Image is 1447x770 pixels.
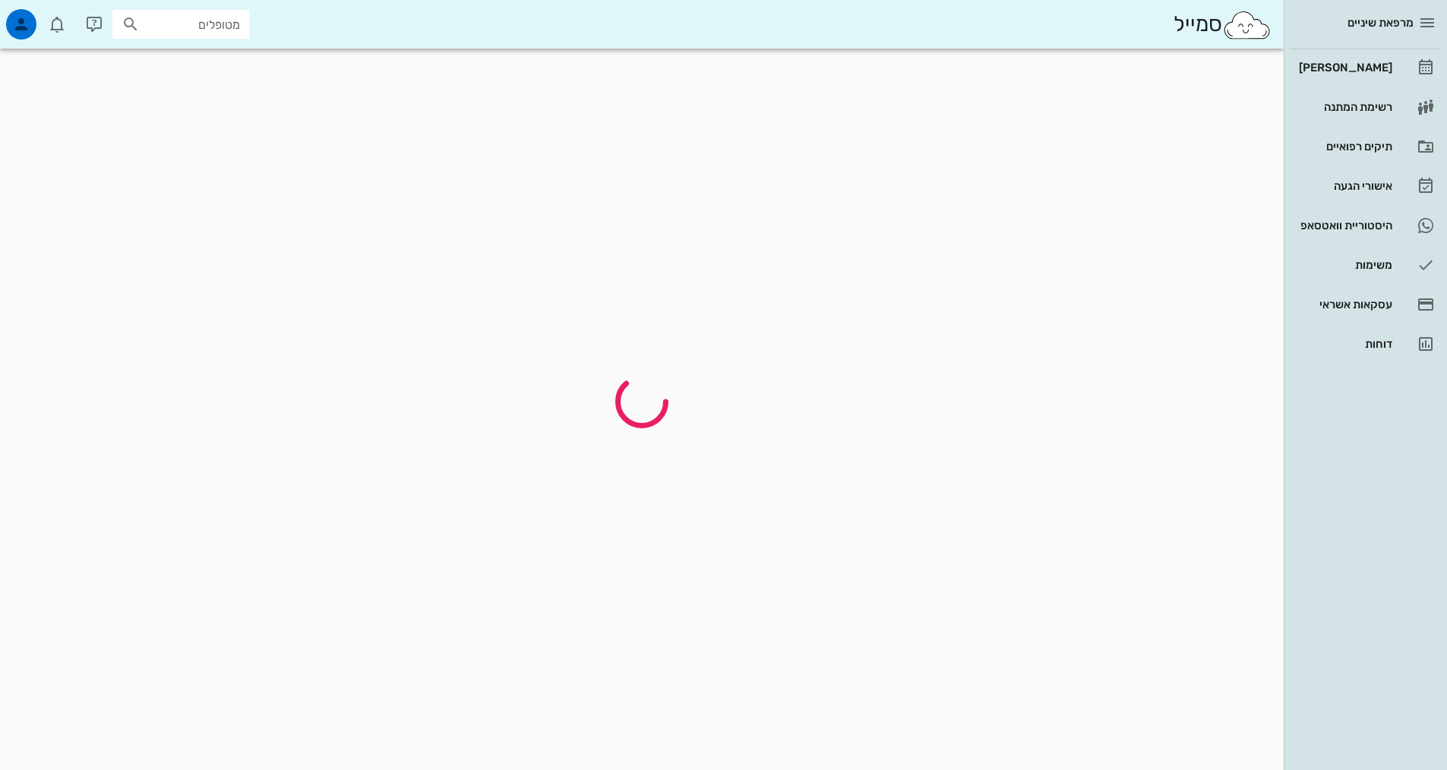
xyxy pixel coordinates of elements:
[1296,140,1392,153] div: תיקים רפואיים
[1290,128,1441,165] a: תיקים רפואיים
[1290,326,1441,362] a: דוחות
[1290,286,1441,323] a: עסקאות אשראי
[1347,16,1414,30] span: מרפאת שיניים
[1290,168,1441,204] a: אישורי הגעה
[1290,207,1441,244] a: היסטוריית וואטסאפ
[45,12,54,21] span: תג
[1296,62,1392,74] div: [PERSON_NAME]
[1296,259,1392,271] div: משימות
[1290,247,1441,283] a: משימות
[1296,298,1392,311] div: עסקאות אשראי
[1290,49,1441,86] a: [PERSON_NAME]
[1290,89,1441,125] a: רשימת המתנה
[1296,180,1392,192] div: אישורי הגעה
[1174,8,1272,41] div: סמייל
[1296,219,1392,232] div: היסטוריית וואטסאפ
[1296,101,1392,113] div: רשימת המתנה
[1222,10,1272,40] img: SmileCloud logo
[1296,338,1392,350] div: דוחות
